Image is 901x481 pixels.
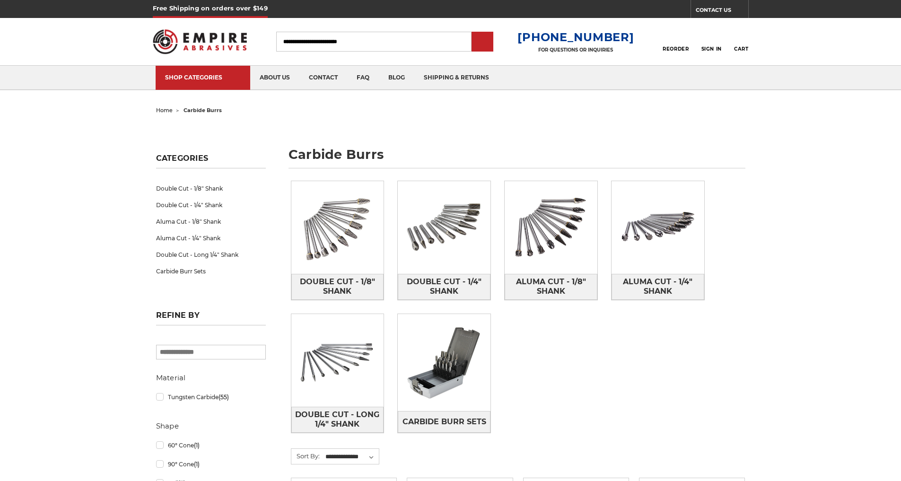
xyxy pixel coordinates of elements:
[734,31,748,52] a: Cart
[291,274,384,300] a: Double Cut - 1/8" Shank
[156,389,266,405] a: Tungsten Carbide(55)
[398,411,490,432] a: Carbide Burr Sets
[156,437,266,454] a: 60° Cone(1)
[663,31,689,52] a: Reorder
[505,274,597,299] span: Aluma Cut - 1/8" Shank
[194,442,200,449] span: (1)
[517,30,634,44] a: [PHONE_NUMBER]
[165,74,241,81] div: SHOP CATEGORIES
[291,314,384,407] img: Double Cut - Long 1/4" Shank
[517,47,634,53] p: FOR QUESTIONS OR INQUIRIES
[291,449,320,463] label: Sort By:
[291,181,384,274] img: Double Cut - 1/8" Shank
[184,107,222,114] span: carbide burrs
[612,274,704,299] span: Aluma Cut - 1/4" Shank
[701,46,722,52] span: Sign In
[291,407,384,433] a: Double Cut - Long 1/4" Shank
[153,23,247,60] img: Empire Abrasives
[156,263,266,280] a: Carbide Burr Sets
[156,107,173,114] a: home
[156,246,266,263] a: Double Cut - Long 1/4" Shank
[398,274,490,299] span: Double Cut - 1/4" Shank
[398,181,490,274] img: Double Cut - 1/4" Shank
[156,311,266,325] h5: Refine by
[156,420,266,432] h5: Shape
[612,274,704,300] a: Aluma Cut - 1/4" Shank
[347,66,379,90] a: faq
[156,197,266,213] a: Double Cut - 1/4" Shank
[156,154,266,168] h5: Categories
[156,456,266,472] a: 90° Cone(1)
[612,181,704,274] img: Aluma Cut - 1/4" Shank
[505,181,597,274] img: Aluma Cut - 1/8" Shank
[292,274,384,299] span: Double Cut - 1/8" Shank
[250,66,299,90] a: about us
[156,180,266,197] a: Double Cut - 1/8" Shank
[402,414,486,430] span: Carbide Burr Sets
[663,46,689,52] span: Reorder
[289,148,745,168] h1: carbide burrs
[299,66,347,90] a: contact
[734,46,748,52] span: Cart
[398,274,490,300] a: Double Cut - 1/4" Shank
[156,230,266,246] a: Aluma Cut - 1/4" Shank
[194,461,200,468] span: (1)
[398,316,490,409] img: Carbide Burr Sets
[292,407,384,432] span: Double Cut - Long 1/4" Shank
[379,66,414,90] a: blog
[156,372,266,384] h5: Material
[505,274,597,300] a: Aluma Cut - 1/8" Shank
[324,450,379,464] select: Sort By:
[156,213,266,230] a: Aluma Cut - 1/8" Shank
[219,394,229,401] span: (55)
[696,5,748,18] a: CONTACT US
[414,66,499,90] a: shipping & returns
